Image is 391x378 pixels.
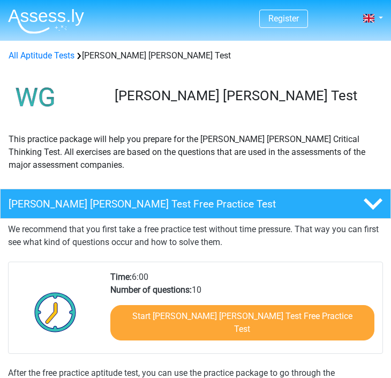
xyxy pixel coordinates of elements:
h4: [PERSON_NAME] [PERSON_NAME] Test Free Practice Test [9,198,318,210]
h3: [PERSON_NAME] [PERSON_NAME] Test [115,87,375,104]
div: 6:00 10 [102,271,383,353]
a: [PERSON_NAME] [PERSON_NAME] Test Free Practice Test [8,189,383,219]
a: Register [268,13,299,24]
p: We recommend that you first take a free practice test without time pressure. That way you can fir... [8,223,383,249]
a: Start [PERSON_NAME] [PERSON_NAME] Test Free Practice Test [110,305,375,340]
img: watson glaser test [9,71,63,124]
img: Assessly [8,9,84,34]
a: All Aptitude Tests [9,50,74,61]
b: Time: [110,272,132,282]
p: This practice package will help you prepare for the [PERSON_NAME] [PERSON_NAME] Critical Thinking... [9,133,382,172]
div: [PERSON_NAME] [PERSON_NAME] Test [4,49,387,62]
img: Clock [28,285,82,339]
b: Number of questions: [110,285,192,295]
